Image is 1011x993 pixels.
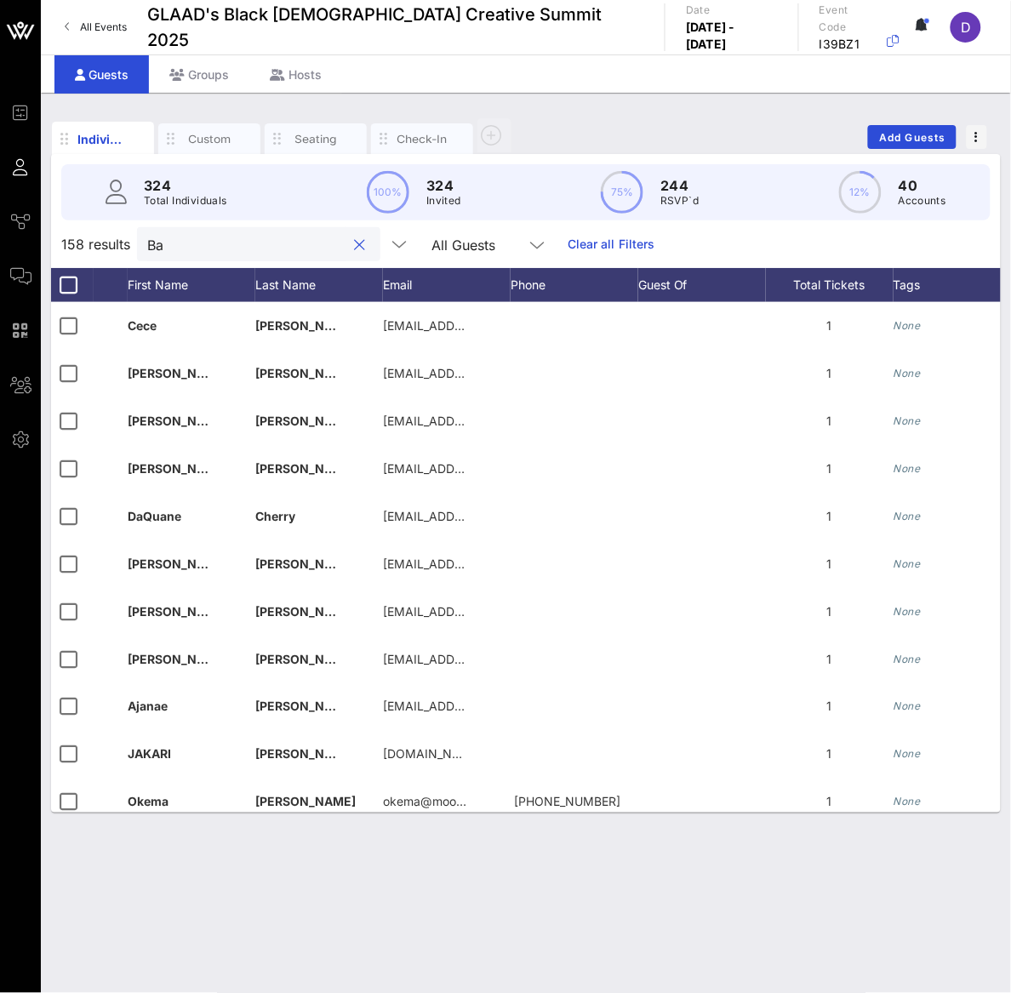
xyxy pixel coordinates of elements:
[766,397,894,445] div: 1
[255,604,356,619] span: [PERSON_NAME]
[255,461,356,476] span: [PERSON_NAME]
[249,55,342,94] div: Hosts
[421,227,557,261] div: All Guests
[80,20,127,33] span: All Events
[766,683,894,731] div: 1
[766,350,894,397] div: 1
[255,747,356,762] span: [PERSON_NAME]
[355,237,366,254] button: clear icon
[766,731,894,779] div: 1
[383,652,588,666] span: [EMAIL_ADDRESS][DOMAIN_NAME]
[128,366,228,380] span: [PERSON_NAME]
[255,509,295,523] span: Cherry
[54,55,149,94] div: Guests
[879,131,946,144] span: Add Guests
[894,367,921,380] i: None
[383,414,588,428] span: [EMAIL_ADDRESS][DOMAIN_NAME]
[128,747,171,762] span: JAKARI
[894,700,921,713] i: None
[894,319,921,332] i: None
[868,125,957,149] button: Add Guests
[128,268,255,302] div: First Name
[255,268,383,302] div: Last Name
[128,652,228,666] span: [PERSON_NAME]
[894,557,921,570] i: None
[383,699,588,714] span: [EMAIL_ADDRESS][DOMAIN_NAME]
[686,19,778,53] p: [DATE] - [DATE]
[568,235,655,254] a: Clear all Filters
[514,795,620,809] span: +13476346151
[766,779,894,826] div: 1
[660,192,699,209] p: RSVP`d
[899,175,946,196] p: 40
[383,509,588,523] span: [EMAIL_ADDRESS][DOMAIN_NAME]
[820,36,877,53] p: I39BZ1
[128,414,228,428] span: [PERSON_NAME]
[899,192,946,209] p: Accounts
[383,366,588,380] span: [EMAIL_ADDRESS][DOMAIN_NAME]
[128,699,168,714] span: Ajanae
[511,268,638,302] div: Phone
[894,414,921,427] i: None
[894,748,921,761] i: None
[54,14,137,41] a: All Events
[383,556,588,571] span: [EMAIL_ADDRESS][DOMAIN_NAME]
[147,2,644,53] span: GLAAD's Black [DEMOGRAPHIC_DATA] Creative Summit 2025
[766,302,894,350] div: 1
[894,796,921,808] i: None
[61,234,130,254] span: 158 results
[766,445,894,493] div: 1
[290,131,341,147] div: Seating
[383,747,688,762] span: [DOMAIN_NAME][EMAIL_ADDRESS][DOMAIN_NAME]
[383,318,588,333] span: [EMAIL_ADDRESS][DOMAIN_NAME]
[383,461,588,476] span: [EMAIL_ADDRESS][DOMAIN_NAME]
[255,414,356,428] span: [PERSON_NAME]
[77,130,129,148] div: Individuals
[128,795,168,809] span: Okema
[894,510,921,522] i: None
[383,779,466,826] p: okema@moo…
[961,19,971,36] span: D
[128,604,228,619] span: [PERSON_NAME]
[128,556,228,571] span: [PERSON_NAME]
[820,2,877,36] p: Event Code
[686,2,778,19] p: Date
[255,556,356,571] span: [PERSON_NAME]
[144,192,227,209] p: Total Individuals
[144,175,227,196] p: 324
[128,461,228,476] span: [PERSON_NAME]
[149,55,249,94] div: Groups
[383,268,511,302] div: Email
[255,366,356,380] span: [PERSON_NAME]
[397,131,448,147] div: Check-In
[255,699,356,714] span: [PERSON_NAME]
[638,268,766,302] div: Guest Of
[951,12,981,43] div: D
[128,509,181,523] span: DaQuane
[766,588,894,636] div: 1
[255,652,356,666] span: [PERSON_NAME]
[766,540,894,588] div: 1
[894,462,921,475] i: None
[766,636,894,683] div: 1
[894,653,921,665] i: None
[128,318,157,333] span: Cece
[894,605,921,618] i: None
[431,237,495,253] div: All Guests
[255,795,356,809] span: [PERSON_NAME]
[660,175,699,196] p: 244
[766,268,894,302] div: Total Tickets
[383,604,588,619] span: [EMAIL_ADDRESS][DOMAIN_NAME]
[426,192,461,209] p: Invited
[766,493,894,540] div: 1
[184,131,235,147] div: Custom
[426,175,461,196] p: 324
[255,318,356,333] span: [PERSON_NAME]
